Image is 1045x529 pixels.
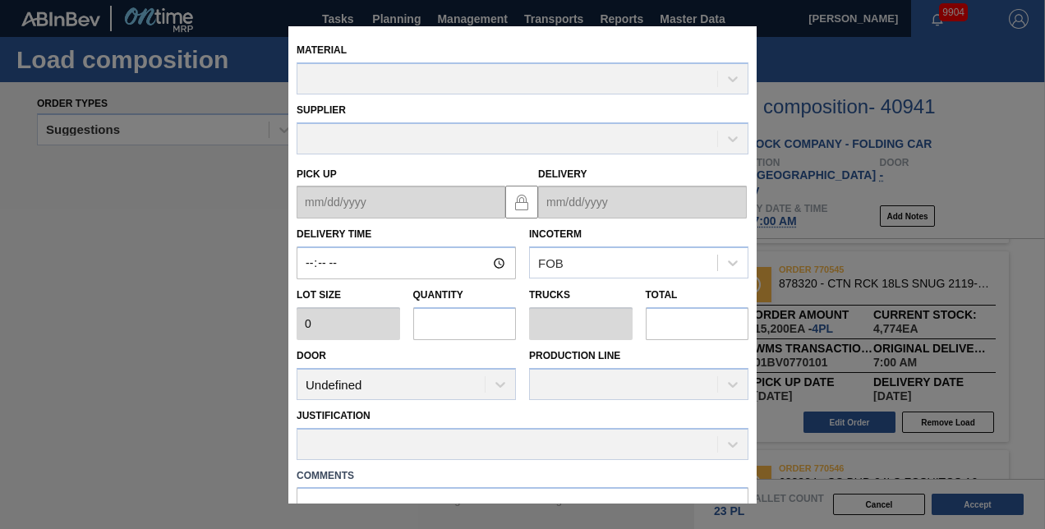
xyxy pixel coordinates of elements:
[529,289,570,301] label: Trucks
[538,168,587,180] label: Delivery
[538,256,564,270] div: FOB
[297,350,326,361] label: Door
[529,229,582,241] label: Incoterm
[413,289,463,301] label: Quantity
[297,168,337,180] label: Pick up
[297,44,347,56] label: Material
[538,186,747,219] input: mm/dd/yyyy
[297,104,346,116] label: Supplier
[505,186,538,218] button: locked
[529,350,620,361] label: Production Line
[297,410,371,421] label: Justification
[512,192,532,212] img: locked
[297,223,516,247] label: Delivery Time
[646,289,678,301] label: Total
[297,464,748,488] label: Comments
[297,186,505,219] input: mm/dd/yyyy
[297,283,400,307] label: Lot size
